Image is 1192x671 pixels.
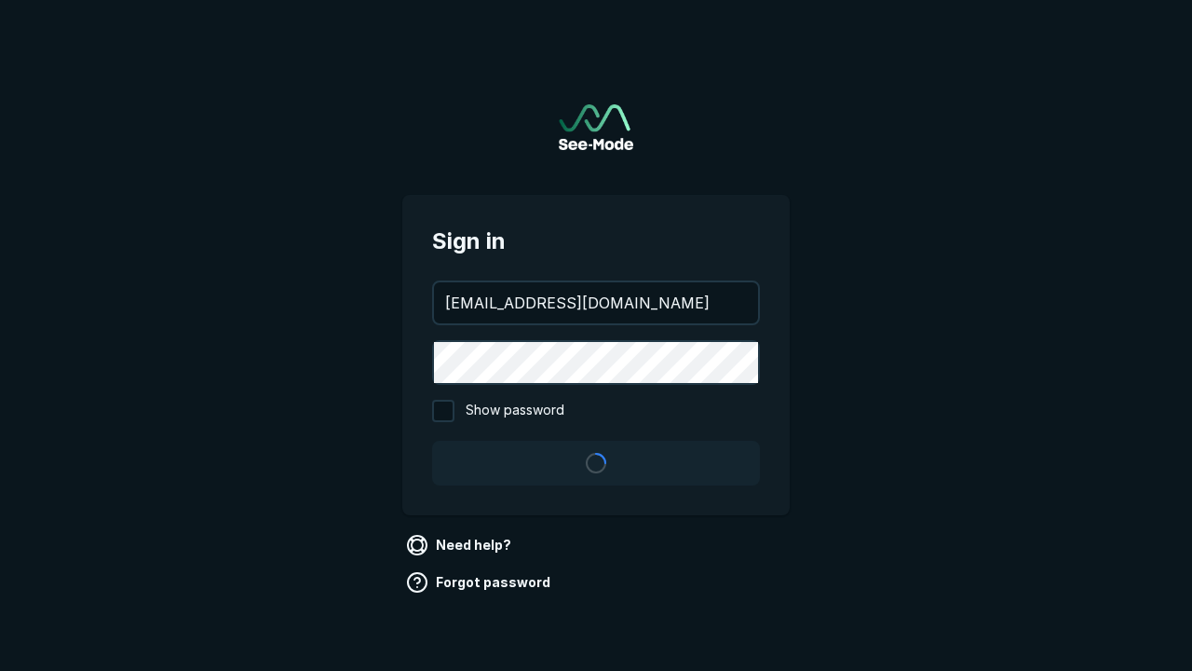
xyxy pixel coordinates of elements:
span: Sign in [432,225,760,258]
span: Show password [466,400,564,422]
img: See-Mode Logo [559,104,633,150]
input: your@email.com [434,282,758,323]
a: Go to sign in [559,104,633,150]
a: Forgot password [402,568,558,597]
a: Need help? [402,530,519,560]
